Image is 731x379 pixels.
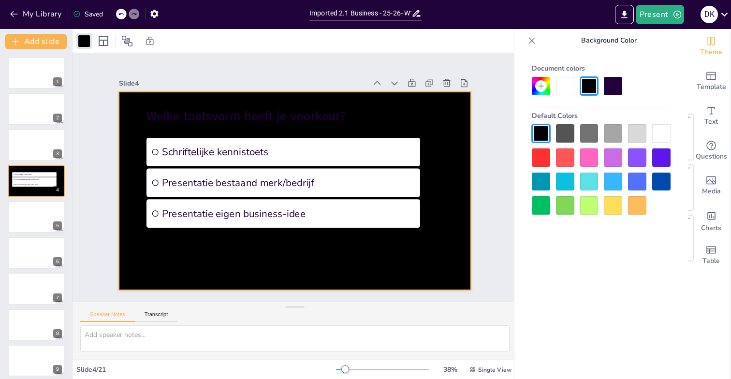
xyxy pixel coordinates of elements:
div: Default Colors [532,107,671,124]
div: 4 [8,165,65,197]
span: Media [702,186,721,197]
span: Table [702,256,720,266]
span: Presentatie eigen business-idee [161,207,415,220]
span: Theme [700,47,722,58]
div: Layout [96,33,111,49]
div: Change the overall theme [692,29,731,64]
div: 6 [8,237,65,269]
button: D K [701,5,718,24]
div: 9 [8,345,65,377]
div: 9 [53,365,62,374]
div: Add text boxes [692,99,731,133]
button: Add slide [5,34,67,49]
div: 8 [53,329,62,338]
div: Get real-time input from your audience [692,133,731,168]
div: 8 [8,309,65,341]
div: Slide 4 / 21 [76,365,336,374]
div: Slide 4 [119,79,367,88]
span: Welke toetsvorm heeft je voorkeur? [146,107,346,124]
button: Speaker Notes [80,311,135,322]
div: 1 [53,77,62,86]
span: Schriftelijke kennistoets [15,174,56,175]
span: Presentatie eigen business-idee [15,184,56,186]
div: 7 [53,293,62,302]
div: D K [701,6,718,23]
div: 5 [8,201,65,233]
span: Single View [478,366,512,374]
button: My Library [7,6,66,22]
div: 2 [8,93,65,125]
button: Transcript [135,311,178,322]
div: Add a table [692,238,731,273]
div: 38 % [439,365,462,374]
div: Saved [73,10,103,19]
span: Welke toetsvorm heeft je voorkeur? [12,167,44,170]
span: Text [704,117,718,127]
span: Position [121,35,133,47]
span: Presentatie bestaand merk/bedrijf [161,176,415,189]
div: 3 [8,129,65,161]
span: Schriftelijke kennistoets [161,146,415,159]
div: 6 [53,257,62,266]
div: 3 [53,149,62,158]
button: Export to PowerPoint [615,5,634,24]
button: Present [636,5,684,24]
div: Document colors [532,60,671,77]
div: 2 [53,114,62,122]
div: Add charts and graphs [692,203,731,238]
span: Questions [696,151,727,162]
span: Charts [701,223,721,233]
p: Background Color [540,29,678,52]
div: 5 [53,221,62,230]
div: Add images, graphics, shapes or video [692,168,731,203]
input: Insert title [309,6,411,20]
span: Presentatie bestaand merk/bedrijf [15,178,56,180]
div: 7 [8,273,65,305]
span: Template [697,82,726,92]
div: 4 [53,186,62,194]
div: Add ready made slides [692,64,731,99]
div: 1 [8,57,65,89]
